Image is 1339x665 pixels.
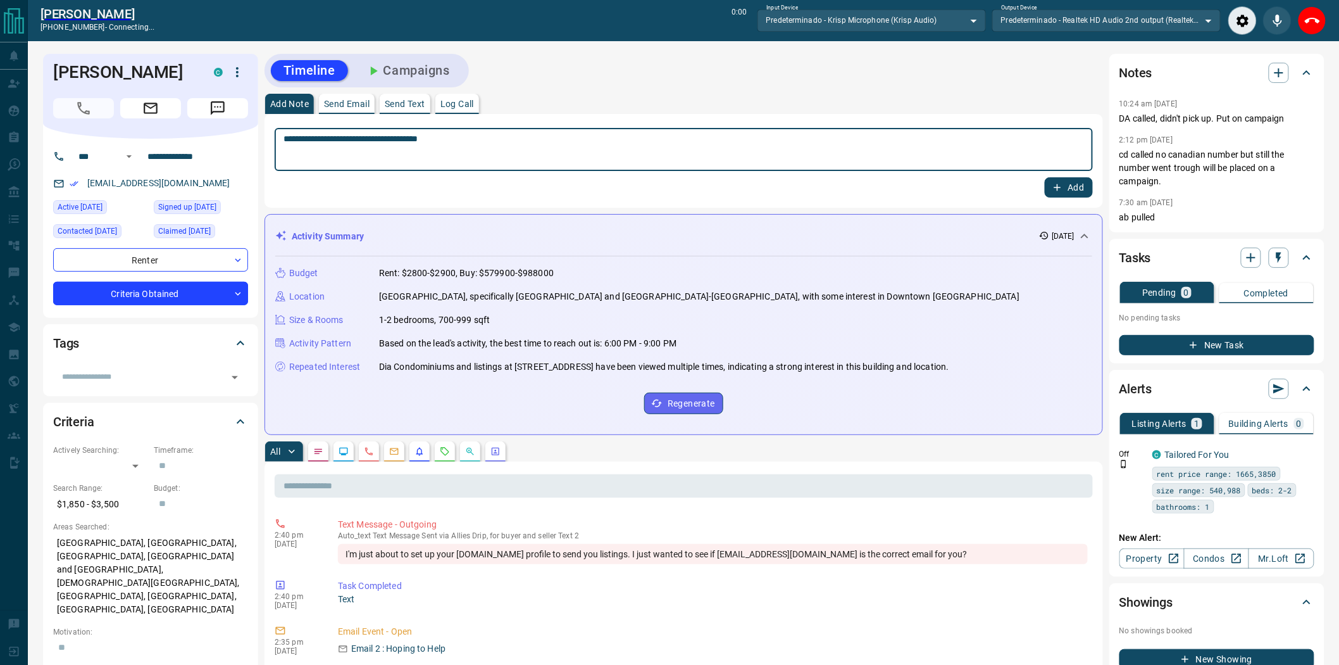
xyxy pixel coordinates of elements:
[1119,548,1185,569] a: Property
[757,9,986,31] div: Predeterminado - Krisp Microphone (Krisp Audio)
[275,601,319,610] p: [DATE]
[1244,289,1289,298] p: Completed
[270,99,309,108] p: Add Note
[226,369,244,386] button: Open
[289,313,344,327] p: Size & Rooms
[1298,6,1326,35] div: End Call
[109,23,154,32] span: connecting...
[379,313,490,327] p: 1-2 bedrooms, 700-999 sqft
[1119,335,1314,355] button: New Task
[1297,419,1302,428] p: 0
[289,290,325,303] p: Location
[440,99,474,108] p: Log Call
[1119,148,1314,188] p: cd called no canadian number but still the number went trough will be placed on a campaign.
[40,6,154,22] a: [PERSON_NAME]
[120,98,181,118] span: Email
[1157,467,1276,480] span: rent price range: 1665,3850
[289,337,351,350] p: Activity Pattern
[292,230,364,243] p: Activity Summary
[275,592,319,601] p: 2:40 pm
[1152,450,1161,459] div: condos.ca
[53,521,248,533] p: Areas Searched:
[1119,531,1314,545] p: New Alert:
[379,337,676,350] p: Based on the lead's activity, the best time to reach out is: 6:00 PM - 9:00 PM
[732,6,747,35] p: 0:00
[58,201,103,213] span: Active [DATE]
[154,224,248,242] div: Sat May 17 2025
[1119,460,1128,469] svg: Push Notification Only
[53,445,147,456] p: Actively Searching:
[992,9,1221,31] div: Predeterminado - Realtek HD Audio 2nd output (Realtek(R) Audio)
[1119,592,1173,612] h2: Showings
[465,446,475,457] svg: Opportunities
[1119,243,1314,273] div: Tasks
[1194,419,1199,428] p: 1
[270,447,280,456] p: All
[1119,308,1314,327] p: No pending tasks
[440,446,450,457] svg: Requests
[1001,4,1037,12] label: Output Device
[351,642,445,655] p: Email 2 : Hoping to Help
[1119,248,1151,268] h2: Tasks
[214,68,223,77] div: condos.ca
[53,333,79,353] h2: Tags
[53,407,248,437] div: Criteria
[53,412,94,432] h2: Criteria
[158,225,211,237] span: Claimed [DATE]
[121,149,137,164] button: Open
[338,579,1088,593] p: Task Completed
[154,483,248,494] p: Budget:
[275,540,319,548] p: [DATE]
[53,494,147,515] p: $1,850 - $3,500
[154,445,248,456] p: Timeframe:
[1132,419,1187,428] p: Listing Alerts
[414,446,425,457] svg: Listing Alerts
[1119,112,1314,125] p: DA called, didn't pick up. Put on campaign
[313,446,323,457] svg: Notes
[1119,374,1314,404] div: Alerts
[1165,450,1230,460] a: Tailored For You
[1119,63,1152,83] h2: Notes
[271,60,348,81] button: Timeline
[289,267,318,280] p: Budget
[1119,625,1314,636] p: No showings booked
[40,22,154,33] p: [PHONE_NUMBER] -
[1142,288,1176,297] p: Pending
[53,98,114,118] span: Call
[338,518,1088,531] p: Text Message - Outgoing
[1119,587,1314,617] div: Showings
[53,248,248,272] div: Renter
[275,531,319,540] p: 2:40 pm
[275,647,319,655] p: [DATE]
[53,483,147,494] p: Search Range:
[1157,500,1210,513] span: bathrooms: 1
[338,625,1088,638] p: Email Event - Open
[1119,211,1314,224] p: ab pulled
[389,446,399,457] svg: Emails
[338,593,1088,606] p: Text
[1119,198,1173,207] p: 7:30 am [DATE]
[338,544,1088,564] div: I'm just about to set up your [DOMAIN_NAME] profile to send you listings. I just wanted to see if...
[1157,484,1241,497] span: size range: 540,988
[58,225,117,237] span: Contacted [DATE]
[275,638,319,647] p: 2:35 pm
[154,200,248,218] div: Tue May 13 2025
[275,225,1092,248] div: Activity Summary[DATE]
[53,282,248,305] div: Criteria Obtained
[490,446,501,457] svg: Agent Actions
[187,98,248,118] span: Message
[1119,448,1145,460] p: Off
[1184,548,1249,569] a: Condos
[1119,379,1152,399] h2: Alerts
[158,201,216,213] span: Signed up [DATE]
[1119,136,1173,144] p: 2:12 pm [DATE]
[1249,548,1314,569] a: Mr.Loft
[53,62,195,82] h1: [PERSON_NAME]
[338,531,1088,540] p: Text Message Sent via Allies Drip, for buyer and seller Text 2
[766,4,799,12] label: Input Device
[289,360,360,374] p: Repeated Interest
[53,626,248,638] p: Motivation:
[353,60,463,81] button: Campaigns
[379,267,554,280] p: Rent: $2800-$2900, Buy: $579900-$988000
